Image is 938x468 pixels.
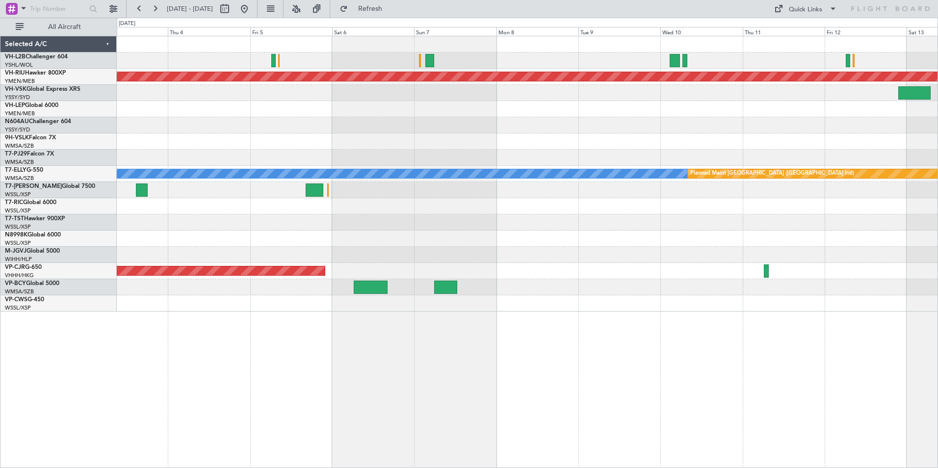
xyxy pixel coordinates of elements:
div: Wed 10 [660,27,742,36]
a: VH-VSKGlobal Express XRS [5,86,80,92]
a: WSSL/XSP [5,239,31,247]
a: VP-CJRG-650 [5,264,42,270]
a: WSSL/XSP [5,223,31,231]
a: WMSA/SZB [5,288,34,295]
a: WSSL/XSP [5,191,31,198]
button: All Aircraft [11,19,106,35]
a: T7-ELLYG-550 [5,167,43,173]
a: YSSY/SYD [5,94,30,101]
div: Thu 11 [743,27,825,36]
span: All Aircraft [26,24,104,30]
a: YMEN/MEB [5,78,35,85]
span: Refresh [350,5,391,12]
a: 9H-VSLKFalcon 7X [5,135,56,141]
span: T7-TST [5,216,24,222]
a: T7-TSTHawker 900XP [5,216,65,222]
a: N604AUChallenger 604 [5,119,71,125]
div: Fri 5 [250,27,332,36]
a: VHHH/HKG [5,272,34,279]
span: VP-CWS [5,297,27,303]
span: T7-RIC [5,200,23,206]
div: Mon 8 [496,27,578,36]
span: [DATE] - [DATE] [167,4,213,13]
a: T7-RICGlobal 6000 [5,200,56,206]
span: M-JGVJ [5,248,26,254]
span: VH-RIU [5,70,25,76]
a: YMEN/MEB [5,110,35,117]
a: YSSY/SYD [5,126,30,133]
a: T7-PJ29Falcon 7X [5,151,54,157]
button: Refresh [335,1,394,17]
a: VH-LEPGlobal 6000 [5,103,58,108]
a: VP-BCYGlobal 5000 [5,281,59,286]
span: VP-CJR [5,264,25,270]
div: Wed 3 [86,27,168,36]
span: VH-LEP [5,103,25,108]
a: YSHL/WOL [5,61,33,69]
a: WMSA/SZB [5,142,34,150]
div: Sun 7 [414,27,496,36]
a: WMSA/SZB [5,158,34,166]
span: N8998K [5,232,27,238]
a: M-JGVJGlobal 5000 [5,248,60,254]
span: 9H-VSLK [5,135,29,141]
span: VH-L2B [5,54,26,60]
div: Tue 9 [578,27,660,36]
button: Quick Links [769,1,842,17]
a: VP-CWSG-450 [5,297,44,303]
span: T7-[PERSON_NAME] [5,183,62,189]
div: Fri 12 [825,27,907,36]
div: Sat 6 [332,27,414,36]
a: T7-[PERSON_NAME]Global 7500 [5,183,95,189]
span: VP-BCY [5,281,26,286]
a: VH-RIUHawker 800XP [5,70,66,76]
a: WSSL/XSP [5,304,31,312]
span: T7-ELLY [5,167,26,173]
a: WMSA/SZB [5,175,34,182]
a: WIHH/HLP [5,256,32,263]
div: Quick Links [789,5,822,15]
input: Trip Number [30,1,86,16]
div: Planned Maint [GEOGRAPHIC_DATA] ([GEOGRAPHIC_DATA] Intl) [690,166,854,181]
div: Thu 4 [168,27,250,36]
span: T7-PJ29 [5,151,27,157]
span: VH-VSK [5,86,26,92]
a: N8998KGlobal 6000 [5,232,61,238]
span: N604AU [5,119,29,125]
a: VH-L2BChallenger 604 [5,54,68,60]
div: [DATE] [119,20,135,28]
a: WSSL/XSP [5,207,31,214]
